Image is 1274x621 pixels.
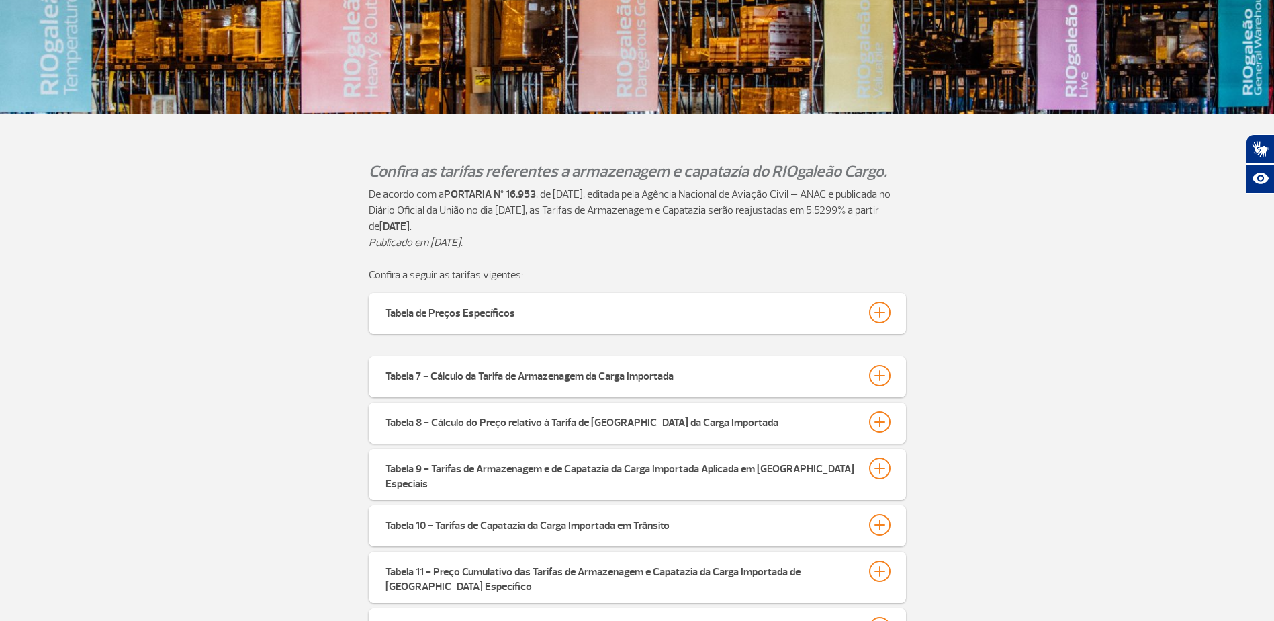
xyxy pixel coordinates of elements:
[385,364,890,387] button: Tabela 7 - Cálculo da Tarifa de Armazenagem da Carga Importada
[385,560,890,595] button: Tabela 11 - Preço Cumulativo das Tarifas de Armazenagem e Capatazia da Carga Importada de [GEOGRA...
[385,458,856,491] div: Tabela 9 - Tarifas de Armazenagem e de Capatazia da Carga Importada Aplicada em [GEOGRAPHIC_DATA]...
[385,513,890,536] button: Tabela 10 - Tarifas de Capatazia da Carga Importada em Trânsito
[369,160,906,183] p: Confira as tarifas referentes a armazenagem e capatazia do RIOgaleão Cargo.
[385,301,890,324] button: Tabela de Preços Específicos
[385,411,778,430] div: Tabela 8 - Cálculo do Preço relativo à Tarifa de [GEOGRAPHIC_DATA] da Carga Importada
[444,188,536,201] strong: PORTARIA Nº 16.953
[1246,134,1274,194] div: Plugin de acessibilidade da Hand Talk.
[379,220,410,233] strong: [DATE]
[1246,134,1274,164] button: Abrir tradutor de língua de sinais.
[385,411,890,433] button: Tabela 8 - Cálculo do Preço relativo à Tarifa de [GEOGRAPHIC_DATA] da Carga Importada
[385,457,890,492] button: Tabela 9 - Tarifas de Armazenagem e de Capatazia da Carga Importada Aplicada em [GEOGRAPHIC_DATA]...
[369,186,906,235] p: De acordo com a , de [DATE], editada pela Agência Nacional de Aviação Civil – ANAC e publicada no...
[385,365,674,384] div: Tabela 7 - Cálculo da Tarifa de Armazenagem da Carga Importada
[1246,164,1274,194] button: Abrir recursos assistivos.
[385,514,670,533] div: Tabela 10 - Tarifas de Capatazia da Carga Importada em Trânsito
[369,236,463,249] em: Publicado em [DATE].
[385,561,856,594] div: Tabela 11 - Preço Cumulativo das Tarifas de Armazenagem e Capatazia da Carga Importada de [GEOGRA...
[369,267,906,283] p: Confira a seguir as tarifas vigentes:
[385,302,515,321] div: Tabela de Preços Específicos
